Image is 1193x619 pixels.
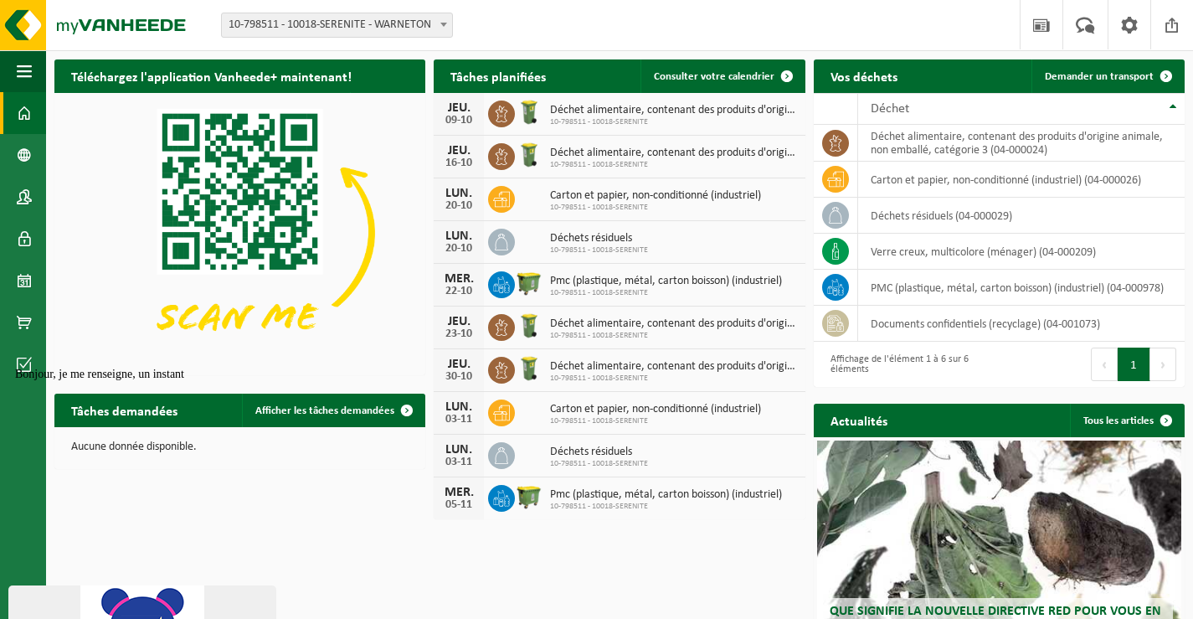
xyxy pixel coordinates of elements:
span: Déchet alimentaire, contenant des produits d'origine animale, non emballé, catég... [550,104,796,117]
span: 10-798511 - 10018-SERENITE [550,459,648,469]
div: MER. [442,486,476,499]
div: 20-10 [442,200,476,212]
h2: Vos déchets [814,59,914,92]
a: Consulter votre calendrier [640,59,804,93]
h2: Actualités [814,404,904,436]
a: Demander un transport [1031,59,1183,93]
div: LUN. [442,400,476,414]
button: Previous [1091,348,1118,381]
span: Bonjour, je me renseigne, un instant [7,7,176,19]
span: Carton et papier, non-conditionné (industriel) [550,403,761,416]
span: Déchets résiduels [550,232,648,245]
span: Déchet alimentaire, contenant des produits d'origine animale, non emballé, catég... [550,147,796,160]
td: verre creux, multicolore (ménager) (04-000209) [858,234,1185,270]
div: 23-10 [442,328,476,340]
span: 10-798511 - 10018-SERENITE - WARNETON [221,13,453,38]
h2: Téléchargez l'application Vanheede+ maintenant! [54,59,368,92]
div: 20-10 [442,243,476,255]
td: déchets résiduels (04-000029) [858,198,1185,234]
span: Pmc (plastique, métal, carton boisson) (industriel) [550,488,782,502]
span: 10-798511 - 10018-SERENITE [550,331,796,341]
span: Déchet alimentaire, contenant des produits d'origine animale, non emballé, catég... [550,360,796,374]
button: 1 [1118,348,1150,381]
span: 10-798511 - 10018-SERENITE [550,502,782,512]
span: 10-798511 - 10018-SERENITE [550,288,782,298]
img: WB-0140-HPE-GN-50 [515,98,543,126]
div: 22-10 [442,286,476,297]
div: 05-11 [442,499,476,511]
div: 09-10 [442,115,476,126]
td: carton et papier, non-conditionné (industriel) (04-000026) [858,162,1185,198]
span: 10-798511 - 10018-SERENITE [550,245,648,255]
span: Afficher les tâches demandées [255,405,394,416]
div: LUN. [442,230,476,243]
td: déchet alimentaire, contenant des produits d'origine animale, non emballé, catégorie 3 (04-000024) [858,125,1185,162]
span: Déchets résiduels [550,446,648,459]
iframe: chat widget [8,361,310,577]
div: Affichage de l'élément 1 à 6 sur 6 éléments [822,346,991,383]
div: 03-11 [442,414,476,426]
div: 16-10 [442,157,476,169]
span: 10-798511 - 10018-SERENITE [550,160,796,170]
span: 10-798511 - 10018-SERENITE [550,416,761,426]
span: Déchet [871,102,909,116]
span: Consulter votre calendrier [654,71,774,82]
div: LUN. [442,443,476,457]
div: JEU. [442,358,476,371]
img: WB-1100-HPE-GN-50 [515,482,543,511]
div: JEU. [442,144,476,157]
span: Demander un transport [1045,71,1154,82]
img: Download de VHEPlus App [54,93,425,372]
div: JEU. [442,101,476,115]
div: MER. [442,272,476,286]
img: WB-0140-HPE-GN-50 [515,354,543,383]
span: Carton et papier, non-conditionné (industriel) [550,189,761,203]
a: Afficher les tâches demandées [242,394,424,427]
a: Tous les articles [1070,404,1183,437]
h2: Tâches planifiées [434,59,563,92]
div: LUN. [442,187,476,200]
span: Déchet alimentaire, contenant des produits d'origine animale, non emballé, catég... [550,317,796,331]
span: 10-798511 - 10018-SERENITE - WARNETON [222,13,452,37]
span: Pmc (plastique, métal, carton boisson) (industriel) [550,275,782,288]
div: 30-10 [442,371,476,383]
span: 10-798511 - 10018-SERENITE [550,203,761,213]
div: JEU. [442,315,476,328]
div: 03-11 [442,457,476,468]
span: 10-798511 - 10018-SERENITE [550,117,796,127]
span: 10-798511 - 10018-SERENITE [550,374,796,384]
img: WB-0140-HPE-GN-50 [515,312,543,340]
iframe: chat widget [8,582,280,619]
img: WB-0140-HPE-GN-50 [515,141,543,169]
td: PMC (plastique, métal, carton boisson) (industriel) (04-000978) [858,270,1185,306]
img: WB-1100-HPE-GN-50 [515,269,543,297]
div: Bonjour, je me renseigne, un instant [7,7,308,20]
img: Image du profil de l'agent [72,3,196,127]
button: Next [1150,348,1176,381]
td: documents confidentiels (recyclage) (04-001073) [858,306,1185,342]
